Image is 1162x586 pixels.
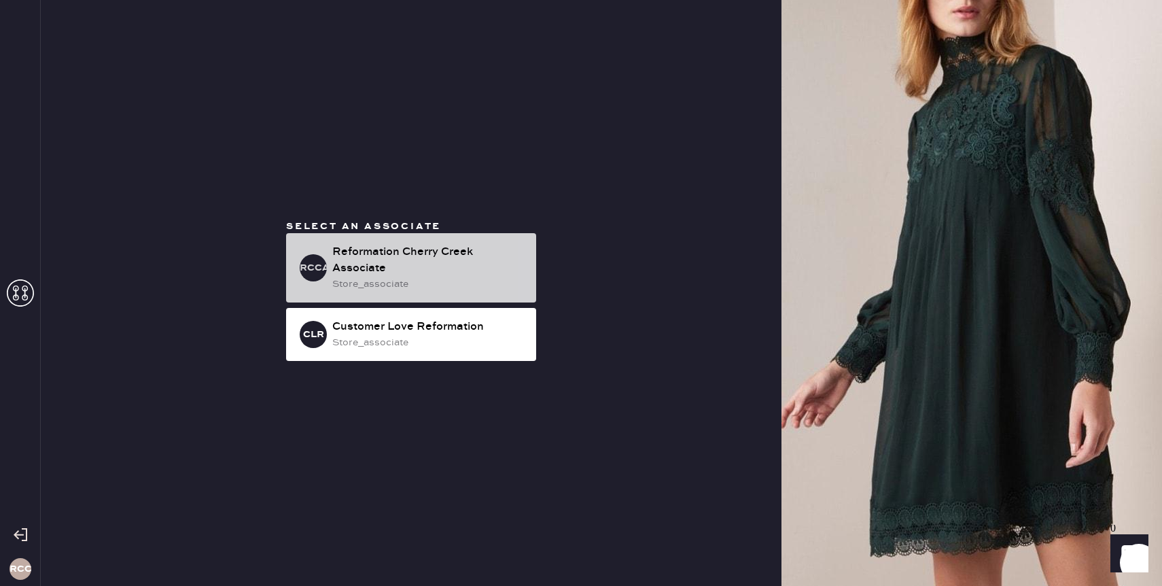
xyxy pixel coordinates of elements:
[332,277,525,292] div: store_associate
[1097,525,1156,583] iframe: Front Chat
[332,244,525,277] div: Reformation Cherry Creek Associate
[303,330,324,339] h3: CLR
[286,220,441,232] span: Select an associate
[332,319,525,335] div: Customer Love Reformation
[10,564,31,574] h3: RCC
[300,263,327,273] h3: RCCA
[332,335,525,350] div: store_associate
